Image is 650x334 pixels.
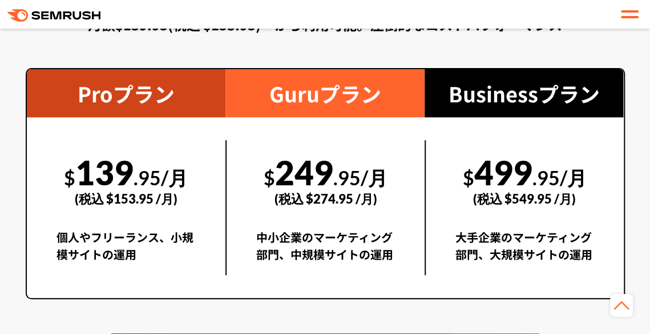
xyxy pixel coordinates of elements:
div: 大手企業のマーケティング部門、大規模サイトの運用 [455,229,594,275]
span: .95/月 [333,166,387,189]
div: 個人やフリーランス、小規模サイトの運用 [56,229,196,275]
div: 139 [56,140,196,219]
div: 499 [455,140,594,219]
div: Businessプラン [425,69,624,117]
div: 249 [256,140,395,219]
span: $ [463,166,474,189]
div: 中小企業のマーケティング部門、中規模サイトの運用 [256,229,395,275]
span: .95/月 [134,166,188,189]
div: (税込 $153.95 /月) [56,178,196,219]
div: (税込 $274.95 /月) [256,178,395,219]
div: Proプラン [27,69,226,117]
span: .95/月 [532,166,587,189]
div: (税込 $549.95 /月) [455,178,594,219]
span: $ [264,166,275,189]
div: Guruプラン [225,69,425,117]
span: $ [64,166,75,189]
